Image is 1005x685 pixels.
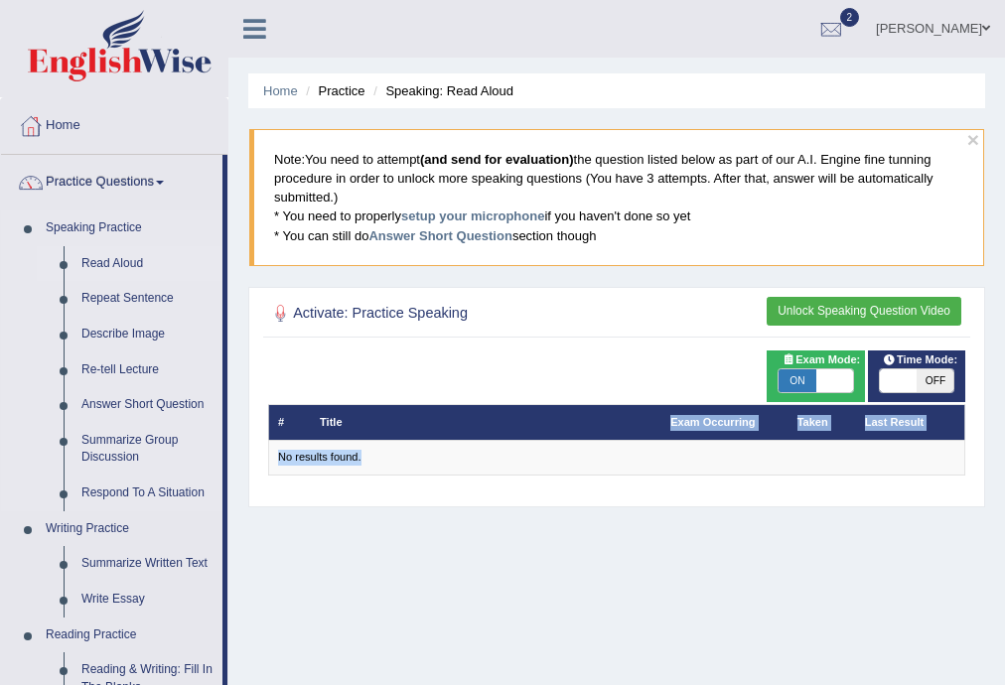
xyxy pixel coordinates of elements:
h2: Activate: Practice Speaking [268,301,701,327]
th: Taken [788,405,855,440]
a: Answer Short Question [368,228,511,243]
a: Respond To A Situation [72,476,222,511]
a: Re-tell Lecture [72,352,222,388]
span: ON [779,369,815,393]
button: Unlock Speaking Question Video [767,297,961,326]
a: Practice Questions [1,155,222,205]
a: setup your microphone [401,208,544,223]
a: Home [1,98,227,148]
span: OFF [917,369,953,393]
button: × [967,129,979,150]
th: Title [311,405,661,440]
b: (and send for evaluation) [420,152,574,167]
span: Exam Mode: [776,351,867,369]
a: Describe Image [72,317,222,352]
th: # [268,405,311,440]
a: Reading Practice [37,617,222,653]
span: Note: [274,152,305,167]
a: Summarize Written Text [72,546,222,582]
a: Answer Short Question [72,387,222,423]
div: No results found. [278,450,955,466]
blockquote: You need to attempt the question listed below as part of our A.I. Engine fine tunning procedure i... [249,129,984,266]
span: Time Mode: [876,351,963,369]
a: Exam Occurring [670,416,755,428]
a: Speaking Practice [37,210,222,246]
th: Last Result [855,405,965,440]
a: Read Aloud [72,246,222,282]
li: Speaking: Read Aloud [368,81,513,100]
a: Writing Practice [37,511,222,547]
li: Practice [301,81,364,100]
div: Show exams occurring in exams [767,350,864,402]
a: Home [263,83,298,98]
a: Write Essay [72,582,222,617]
span: 2 [840,8,860,27]
a: Summarize Group Discussion [72,423,222,476]
a: Repeat Sentence [72,281,222,317]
